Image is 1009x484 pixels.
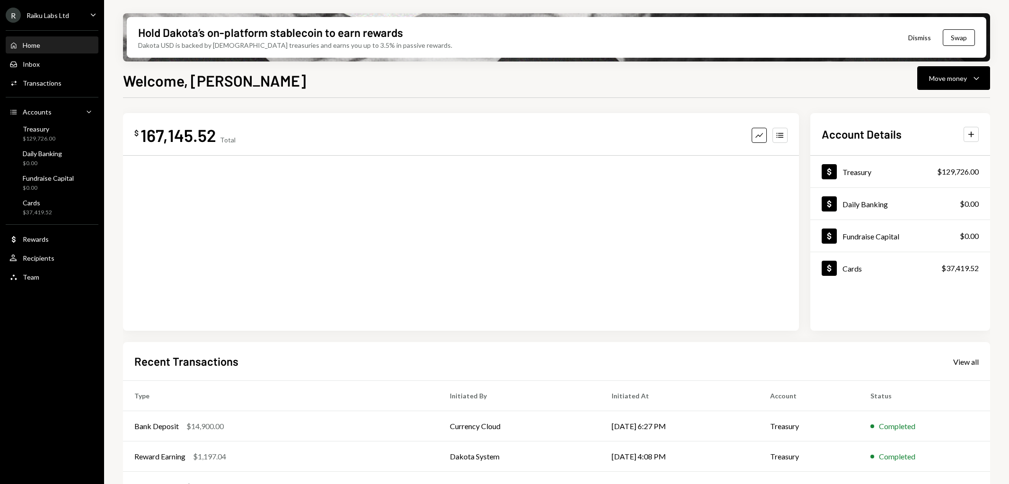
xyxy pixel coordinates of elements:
[896,26,943,49] button: Dismiss
[6,122,98,145] a: Treasury$129,726.00
[134,451,185,462] div: Reward Earning
[23,79,61,87] div: Transactions
[134,421,179,432] div: Bank Deposit
[759,441,859,472] td: Treasury
[859,381,990,411] th: Status
[6,268,98,285] a: Team
[186,421,224,432] div: $14,900.00
[439,441,600,472] td: Dakota System
[879,421,915,432] div: Completed
[6,8,21,23] div: R
[138,40,452,50] div: Dakota USD is backed by [DEMOGRAPHIC_DATA] treasuries and earns you up to 3.5% in passive rewards.
[943,29,975,46] button: Swap
[842,200,888,209] div: Daily Banking
[23,254,54,262] div: Recipients
[941,263,979,274] div: $37,419.52
[929,73,967,83] div: Move money
[917,66,990,90] button: Move money
[600,381,759,411] th: Initiated At
[23,60,40,68] div: Inbox
[23,235,49,243] div: Rewards
[953,356,979,367] a: View all
[23,135,55,143] div: $129,726.00
[600,411,759,441] td: [DATE] 6:27 PM
[23,150,62,158] div: Daily Banking
[134,128,139,138] div: $
[810,252,990,284] a: Cards$37,419.52
[879,451,915,462] div: Completed
[123,71,306,90] h1: Welcome, [PERSON_NAME]
[220,136,236,144] div: Total
[23,184,74,192] div: $0.00
[810,156,990,187] a: Treasury$129,726.00
[23,159,62,167] div: $0.00
[23,174,74,182] div: Fundraise Capital
[439,411,600,441] td: Currency Cloud
[23,199,52,207] div: Cards
[6,171,98,194] a: Fundraise Capital$0.00
[140,124,216,146] div: 167,145.52
[810,188,990,220] a: Daily Banking$0.00
[759,411,859,441] td: Treasury
[600,441,759,472] td: [DATE] 4:08 PM
[953,357,979,367] div: View all
[6,196,98,219] a: Cards$37,419.52
[759,381,859,411] th: Account
[6,55,98,72] a: Inbox
[134,353,238,369] h2: Recent Transactions
[6,103,98,120] a: Accounts
[6,249,98,266] a: Recipients
[822,126,902,142] h2: Account Details
[842,264,862,273] div: Cards
[23,273,39,281] div: Team
[6,36,98,53] a: Home
[960,230,979,242] div: $0.00
[937,166,979,177] div: $129,726.00
[810,220,990,252] a: Fundraise Capital$0.00
[6,147,98,169] a: Daily Banking$0.00
[26,11,69,19] div: Raiku Labs Ltd
[6,74,98,91] a: Transactions
[6,230,98,247] a: Rewards
[439,381,600,411] th: Initiated By
[23,41,40,49] div: Home
[138,25,403,40] div: Hold Dakota’s on-platform stablecoin to earn rewards
[960,198,979,210] div: $0.00
[123,381,439,411] th: Type
[23,209,52,217] div: $37,419.52
[23,125,55,133] div: Treasury
[842,167,871,176] div: Treasury
[193,451,226,462] div: $1,197.04
[842,232,899,241] div: Fundraise Capital
[23,108,52,116] div: Accounts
